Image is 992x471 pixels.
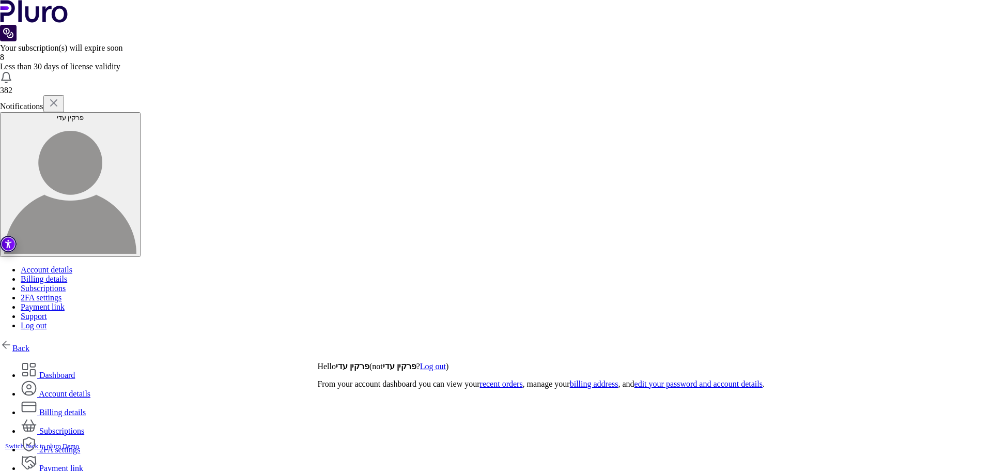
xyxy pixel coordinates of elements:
[317,361,992,371] p: Hello (not ? )
[21,445,80,454] a: 2FA settings
[21,371,75,379] a: Dashboard
[317,379,992,389] p: From your account dashboard you can view your , manage your , and .
[21,293,61,302] a: 2FA settings
[383,362,416,371] strong: פרקין עדי
[570,379,618,388] a: billing address
[48,97,60,109] img: x.svg
[21,427,84,435] a: Subscriptions
[21,265,72,274] a: Account details
[21,275,67,283] a: Billing details
[21,321,47,330] a: Log out
[21,408,86,417] a: Billing details
[21,312,47,321] a: Support
[336,362,369,371] strong: פרקין עדי
[480,379,523,388] a: recent orders
[21,389,90,398] a: Account details
[21,302,65,311] a: Payment link
[21,284,66,293] a: Subscriptions
[4,121,136,254] img: user avatar
[5,442,79,450] a: Switch back to pluro Demo
[4,114,136,121] div: פרקין עדי
[420,362,446,371] a: Log out
[634,379,763,388] a: edit your password and account details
